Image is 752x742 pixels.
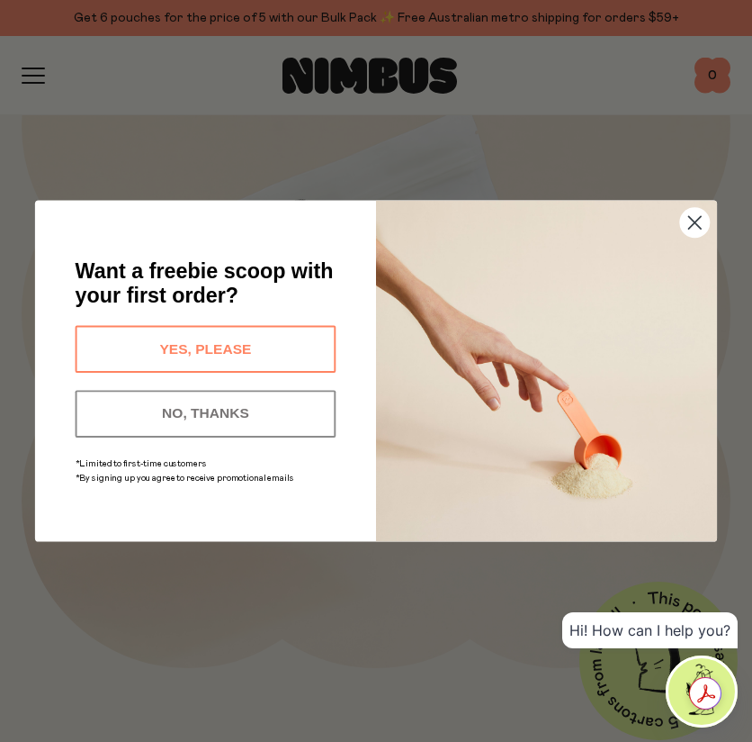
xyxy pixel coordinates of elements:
span: *By signing up you agree to receive promotional emails [76,474,294,483]
button: YES, PLEASE [76,325,336,372]
span: *Limited to first-time customers [76,459,207,468]
button: Close dialog [679,207,710,238]
img: c0d45117-8e62-4a02-9742-374a5db49d45.jpeg [376,200,717,541]
span: Want a freebie scoop with your first order? [76,259,334,307]
div: Hi! How can I help you? [562,612,738,648]
button: NO, THANKS [76,390,336,437]
img: agent [668,658,735,725]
